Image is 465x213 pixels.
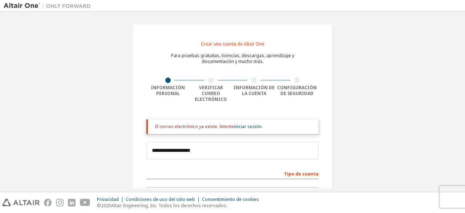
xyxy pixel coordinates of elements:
font: Información de la cuenta [234,84,275,96]
img: instagram.svg [56,199,64,206]
font: Tipo de cuenta [284,171,319,177]
img: altair_logo.svg [2,199,40,206]
font: Para pruebas gratuitas, licencias, descargas, aprendizaje y [171,52,294,59]
font: Verificar correo electrónico [195,84,227,102]
font: documentación y mucho más. [202,58,264,64]
font: © [97,202,101,209]
font: Altair Engineering, Inc. Todos los derechos reservados. [111,202,227,209]
img: linkedin.svg [68,199,76,206]
font: . [262,123,263,130]
img: youtube.svg [80,199,90,206]
font: Privacidad [97,196,119,202]
font: Consentimiento de cookies [202,196,259,202]
img: facebook.svg [44,199,52,206]
font: Información personal [151,84,185,96]
font: Condiciones de uso del sitio web [126,196,195,202]
font: El correo electrónico ya existe. Intente [155,123,234,130]
a: iniciar sesión [234,123,262,130]
font: Crear una cuenta de Altair One [201,41,264,47]
font: Configuración de seguridad [277,84,317,96]
img: Altair Uno [4,2,94,9]
font: 2025 [101,202,111,209]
